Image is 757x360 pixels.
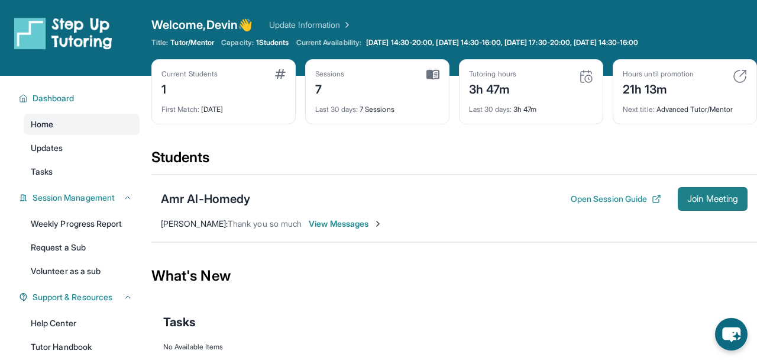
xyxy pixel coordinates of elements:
[161,69,218,79] div: Current Students
[315,69,345,79] div: Sessions
[469,98,593,114] div: 3h 47m
[151,17,253,33] span: Welcome, Devin 👋
[364,38,640,47] a: [DATE] 14:30-20:00, [DATE] 14:30-16:00, [DATE] 17:30-20:00, [DATE] 14:30-16:00
[151,250,757,302] div: What's New
[426,69,439,80] img: card
[221,38,254,47] span: Capacity:
[24,237,140,258] a: Request a Sub
[315,105,358,114] span: Last 30 days :
[24,114,140,135] a: Home
[733,69,747,83] img: card
[24,313,140,334] a: Help Center
[571,193,661,205] button: Open Session Guide
[687,195,738,202] span: Join Meeting
[469,79,516,98] div: 3h 47m
[31,118,53,130] span: Home
[715,318,748,351] button: chat-button
[163,314,196,330] span: Tasks
[296,38,361,47] span: Current Availability:
[469,69,516,79] div: Tutoring hours
[623,98,747,114] div: Advanced Tutor/Mentor
[623,69,694,79] div: Hours until promotion
[24,261,140,282] a: Volunteer as a sub
[373,219,383,229] img: Chevron-Right
[161,191,250,207] div: Amr Al-Homedy
[24,161,140,182] a: Tasks
[31,166,53,178] span: Tasks
[24,213,140,234] a: Weekly Progress Report
[14,17,112,50] img: logo
[256,38,289,47] span: 1 Students
[309,218,383,230] span: View Messages
[24,336,140,358] a: Tutor Handbook
[161,98,286,114] div: [DATE]
[31,142,63,154] span: Updates
[275,69,286,79] img: card
[315,79,345,98] div: 7
[469,105,512,114] span: Last 30 days :
[228,218,302,229] span: Thank you so much
[269,19,352,31] a: Update Information
[33,92,75,104] span: Dashboard
[28,192,132,204] button: Session Management
[28,291,132,303] button: Support & Resources
[623,105,655,114] span: Next title :
[33,291,112,303] span: Support & Resources
[33,192,115,204] span: Session Management
[623,79,694,98] div: 21h 13m
[151,38,168,47] span: Title:
[315,98,439,114] div: 7 Sessions
[678,187,748,211] button: Join Meeting
[161,218,228,229] span: [PERSON_NAME] :
[163,342,745,352] div: No Available Items
[28,92,132,104] button: Dashboard
[579,69,593,83] img: card
[151,148,757,174] div: Students
[170,38,214,47] span: Tutor/Mentor
[366,38,638,47] span: [DATE] 14:30-20:00, [DATE] 14:30-16:00, [DATE] 17:30-20:00, [DATE] 14:30-16:00
[24,137,140,159] a: Updates
[161,105,199,114] span: First Match :
[340,19,352,31] img: Chevron Right
[161,79,218,98] div: 1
